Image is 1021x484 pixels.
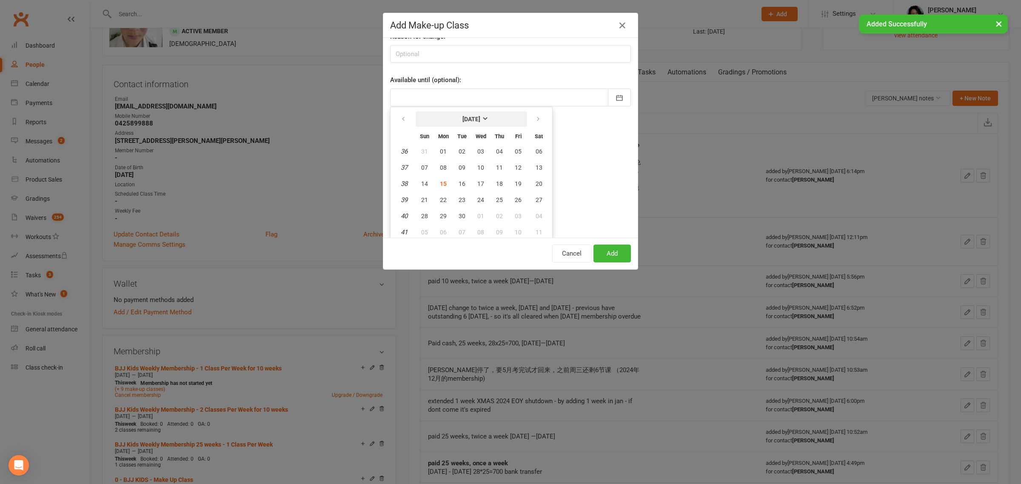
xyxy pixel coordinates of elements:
button: 24 [472,192,490,208]
span: 10 [477,164,484,171]
button: 25 [491,192,508,208]
span: 01 [440,148,447,155]
button: 08 [472,225,490,240]
button: Cancel [552,245,591,262]
button: 09 [491,225,508,240]
span: 05 [421,229,428,236]
span: 10 [515,229,522,236]
small: Tuesday [457,133,467,140]
button: 06 [528,144,550,159]
span: 08 [440,164,447,171]
span: 02 [459,148,465,155]
span: 29 [440,213,447,219]
em: 40 [401,212,408,220]
button: 02 [453,144,471,159]
span: 30 [459,213,465,219]
button: 03 [472,144,490,159]
small: Friday [515,133,522,140]
span: 09 [496,229,503,236]
button: 11 [491,160,508,175]
button: 12 [509,160,527,175]
button: 05 [416,225,433,240]
span: 13 [536,164,542,171]
span: 11 [536,229,542,236]
span: 16 [459,180,465,187]
small: Wednesday [476,133,486,140]
button: 22 [434,192,452,208]
button: 08 [434,160,452,175]
button: 20 [528,176,550,191]
label: Available until (optional): [390,75,461,85]
span: 21 [421,196,428,203]
div: Open Intercom Messenger [9,455,29,475]
button: 02 [491,208,508,224]
span: 12 [515,164,522,171]
button: × [991,14,1007,33]
span: 19 [515,180,522,187]
span: 17 [477,180,484,187]
button: 14 [416,176,433,191]
small: Saturday [535,133,543,140]
button: 01 [434,144,452,159]
button: 26 [509,192,527,208]
button: 10 [509,225,527,240]
span: 25 [496,196,503,203]
button: 15 [434,176,452,191]
em: 38 [401,180,408,188]
button: 19 [509,176,527,191]
button: 07 [453,225,471,240]
small: Thursday [495,133,504,140]
input: Optional [390,45,631,63]
button: 13 [528,160,550,175]
span: 22 [440,196,447,203]
em: 37 [401,164,408,171]
span: 04 [496,148,503,155]
span: 09 [459,164,465,171]
span: 23 [459,196,465,203]
em: 39 [401,196,408,204]
span: 08 [477,229,484,236]
button: 04 [528,208,550,224]
button: 21 [416,192,433,208]
button: 18 [491,176,508,191]
span: 18 [496,180,503,187]
span: 31 [421,148,428,155]
button: 01 [472,208,490,224]
strong: [DATE] [462,116,480,122]
span: 01 [477,213,484,219]
span: 28 [421,213,428,219]
span: 07 [421,164,428,171]
em: 41 [401,228,408,236]
button: 09 [453,160,471,175]
div: Added Successfully [859,14,1008,34]
span: 20 [536,180,542,187]
span: 06 [536,148,542,155]
button: 05 [509,144,527,159]
span: 24 [477,196,484,203]
button: 07 [416,160,433,175]
span: 07 [459,229,465,236]
button: 11 [528,225,550,240]
button: Add [593,245,631,262]
span: 11 [496,164,503,171]
button: 03 [509,208,527,224]
button: 17 [472,176,490,191]
button: 16 [453,176,471,191]
span: 14 [421,180,428,187]
span: 06 [440,229,447,236]
button: 31 [416,144,433,159]
button: 27 [528,192,550,208]
span: 03 [477,148,484,155]
span: 05 [515,148,522,155]
em: 36 [401,148,408,155]
span: 03 [515,213,522,219]
button: 06 [434,225,452,240]
button: 29 [434,208,452,224]
button: 10 [472,160,490,175]
span: 02 [496,213,503,219]
small: Monday [438,133,449,140]
button: 28 [416,208,433,224]
span: 04 [536,213,542,219]
button: 23 [453,192,471,208]
span: 27 [536,196,542,203]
